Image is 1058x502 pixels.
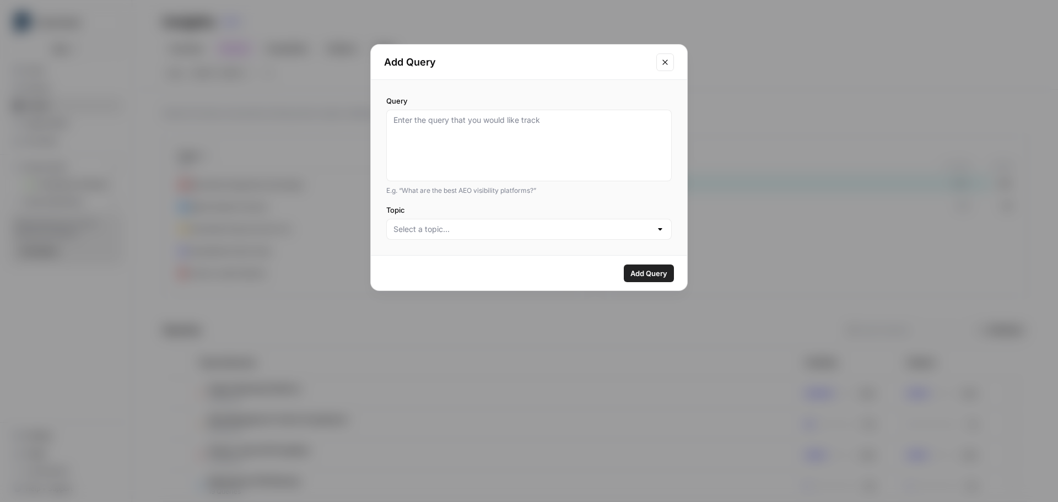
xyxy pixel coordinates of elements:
[386,186,672,196] div: E.g. “What are the best AEO visibility platforms?”
[386,95,672,106] label: Query
[624,265,674,282] button: Add Query
[384,55,650,70] h2: Add Query
[393,224,651,235] input: Select a topic...
[386,204,672,215] label: Topic
[630,268,667,279] span: Add Query
[656,53,674,71] button: Close modal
